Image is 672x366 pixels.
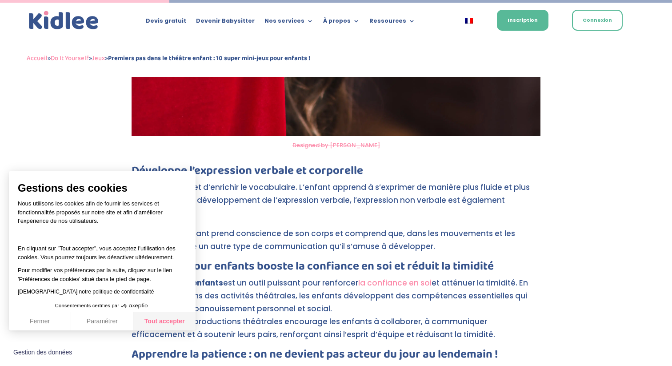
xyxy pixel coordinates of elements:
[18,199,187,231] p: Nous utilisons les cookies afin de fournir les services et fonctionnalités proposés sur notre sit...
[71,312,133,331] button: Paramétrer
[27,9,101,32] a: Kidlee Logo
[92,53,105,64] a: Jeux
[27,9,101,32] img: logo_kidlee_bleu
[51,300,154,312] button: Consentements certifiés par
[497,10,548,31] a: Inscription
[27,53,48,64] a: Accueil
[18,289,154,295] a: [DEMOGRAPHIC_DATA] notre politique de confidentialité
[13,349,72,357] span: Gestion des données
[132,181,540,227] p: Le théâtre permet d’enrichir le vocabulaire. L’enfant apprend à s’exprimer de manière plus fluide...
[572,10,623,31] a: Connexion
[358,278,432,288] a: la confiance en soi
[27,53,310,64] span: » » »
[132,349,540,365] h3: Apprendre la patience : on ne devient pas acteur du jour au lendemain !
[8,343,77,362] button: Fermer le widget sans consentement
[146,18,186,28] a: Devis gratuit
[292,141,380,149] a: Designed by [PERSON_NAME]
[108,53,310,64] strong: Premiers pas dans le théâtre enfant : 10 super mini-jeux pour enfants !
[132,277,540,349] p: Le est un outil puissant pour renforcer et atténuer la timidité. En s’engageant dans des activité...
[18,266,187,283] p: Pour modifier vos préférences par la suite, cliquez sur le lien 'Préférences de cookies' situé da...
[55,303,119,308] span: Consentements certifiés par
[323,18,360,28] a: À propos
[9,312,71,331] button: Fermer
[369,18,415,28] a: Ressources
[51,53,89,64] a: Do It Yourself
[133,312,196,331] button: Tout accepter
[132,261,540,277] h3: Le théâtre pour enfants booste la confiance en soi et réduit la timidité
[264,18,313,28] a: Nos services
[132,227,540,261] p: Petit à petit, l’enfant prend conscience de son corps et comprend que, dans les mouvements et les...
[18,181,187,195] span: Gestions des cookies
[196,18,255,28] a: Devenir Babysitter
[18,236,187,262] p: En cliquant sur ”Tout accepter”, vous acceptez l’utilisation des cookies. Vous pourrez toujours l...
[465,18,473,24] img: Français
[121,293,148,319] svg: Axeptio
